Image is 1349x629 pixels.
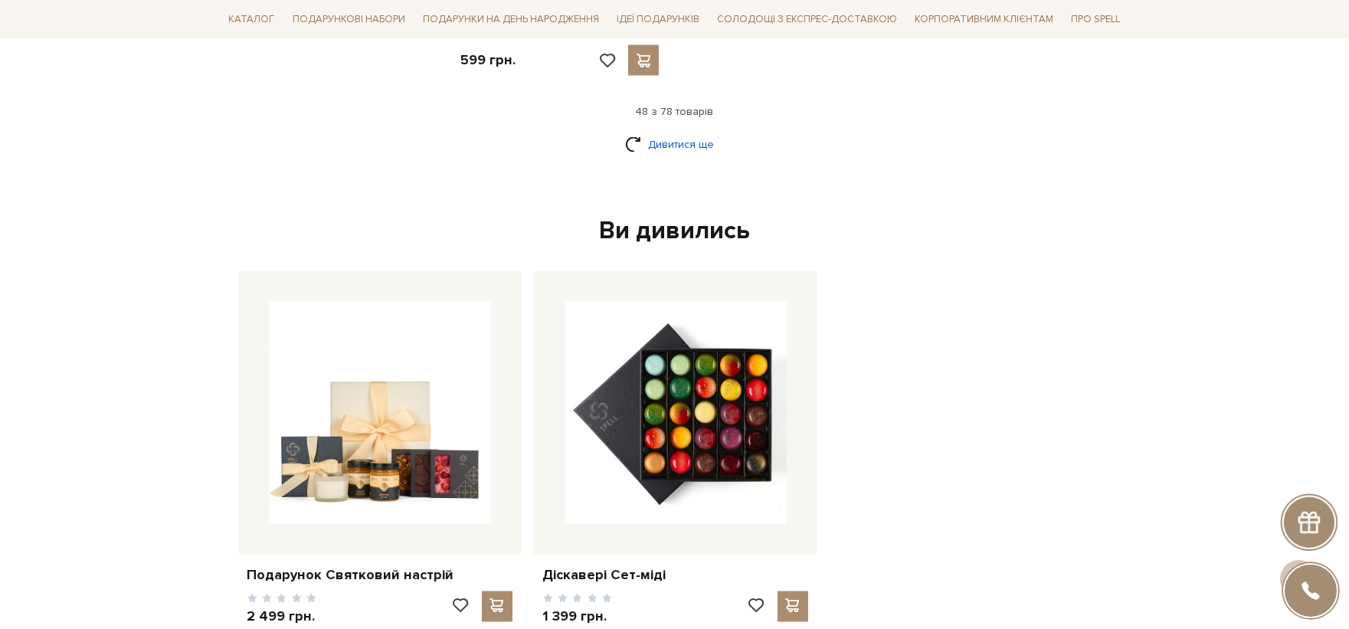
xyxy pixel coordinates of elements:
[543,567,808,585] a: Діскавері Сет-міді
[611,8,706,31] span: Ідеї подарунків
[909,6,1059,32] a: Корпоративним клієнтам
[543,608,613,626] p: 1 399 грн.
[711,6,903,32] a: Солодощі з експрес-доставкою
[247,608,317,626] p: 2 499 грн.
[223,8,281,31] span: Каталог
[286,8,411,31] span: Подарункові набори
[217,105,1133,119] div: 48 з 78 товарів
[247,567,512,585] a: Подарунок Святковий настрій
[417,8,605,31] span: Подарунки на День народження
[461,51,516,69] p: 599 грн.
[625,131,725,158] a: Дивитися ще
[232,215,1118,247] div: Ви дивились
[1065,8,1126,31] span: Про Spell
